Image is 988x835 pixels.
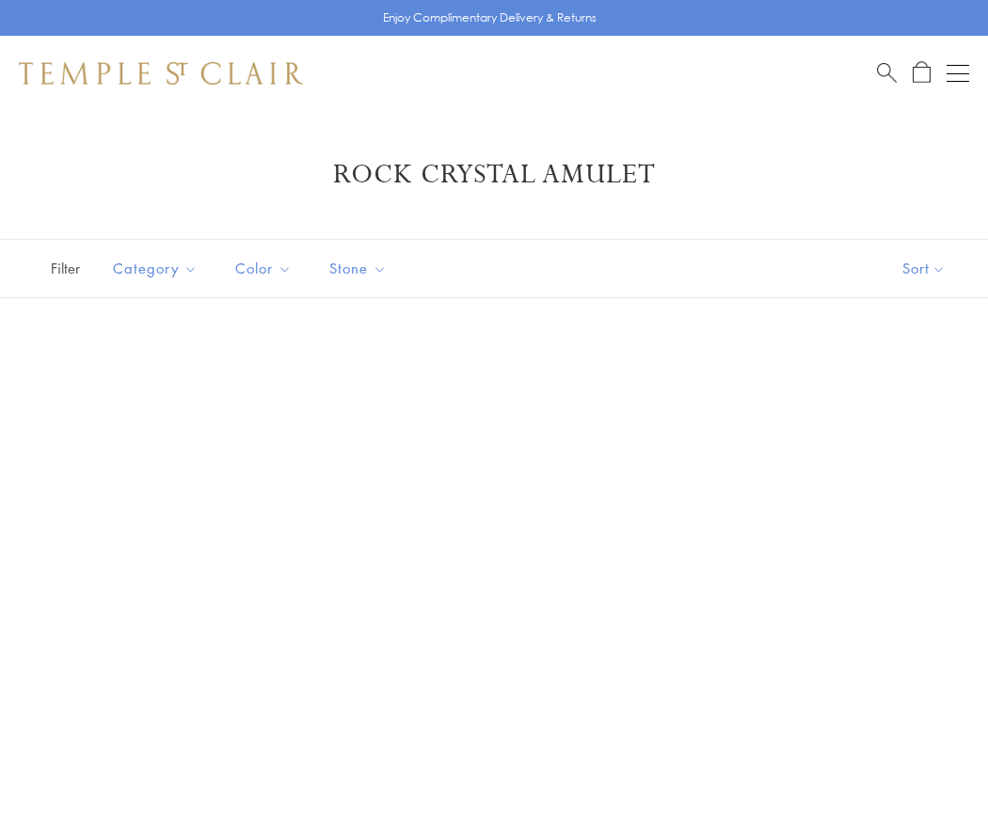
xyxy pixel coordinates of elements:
[947,62,969,85] button: Open navigation
[913,61,931,85] a: Open Shopping Bag
[877,61,897,85] a: Search
[99,247,212,290] button: Category
[315,247,401,290] button: Stone
[860,240,988,297] button: Show sort by
[104,257,212,280] span: Category
[383,8,597,27] p: Enjoy Complimentary Delivery & Returns
[226,257,306,280] span: Color
[221,247,306,290] button: Color
[19,62,303,85] img: Temple St. Clair
[47,158,941,192] h1: Rock Crystal Amulet
[320,257,401,280] span: Stone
